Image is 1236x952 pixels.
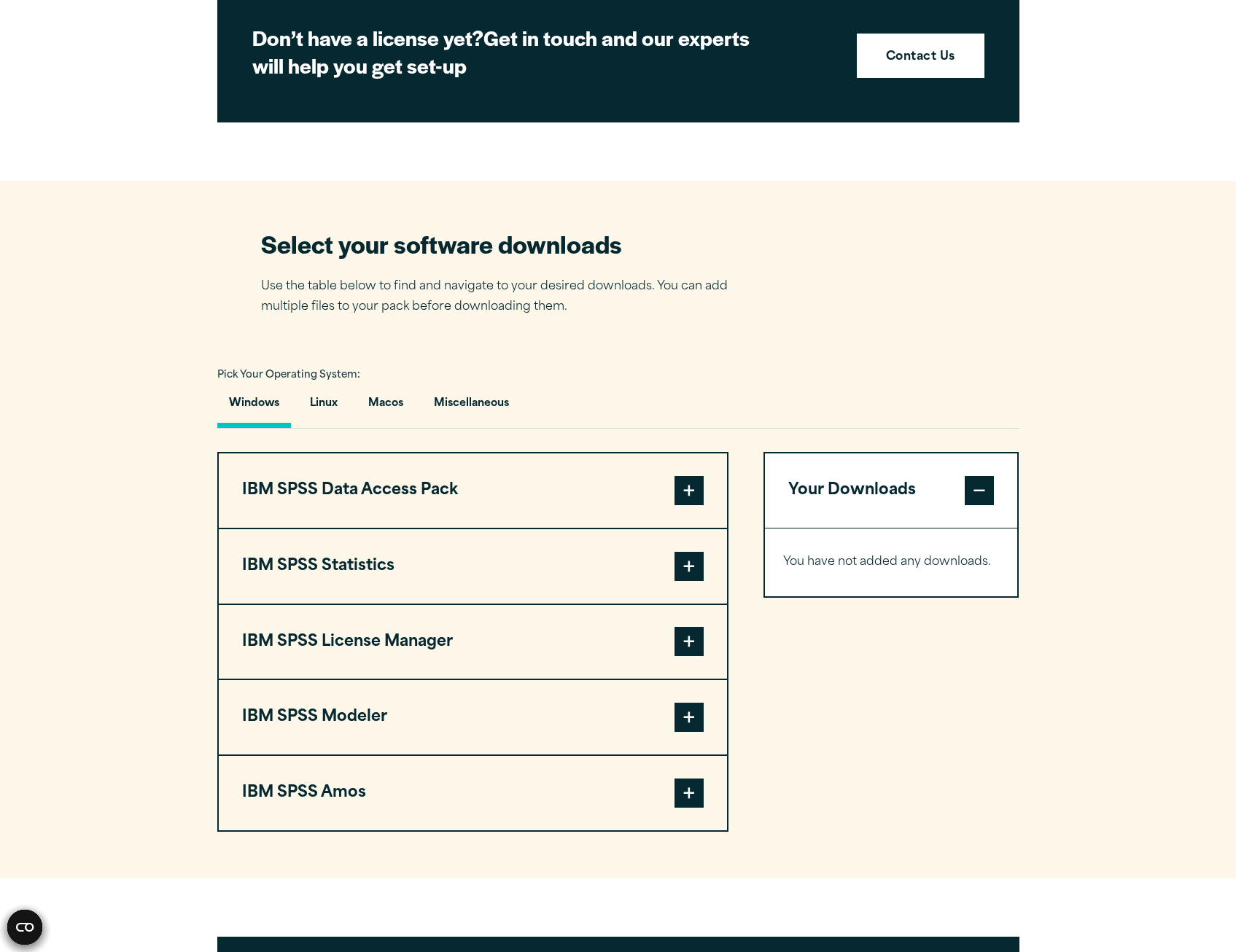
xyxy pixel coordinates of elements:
p: You have not added any downloads. [783,552,1000,573]
h2: Get in touch and our experts will help you get set-up [252,24,763,79]
p: Use the table below to find and navigate to your desired downloads. You can add multiple files to... [261,276,750,319]
strong: Don’t have a license yet? [252,23,483,52]
button: Macos [357,386,415,428]
button: IBM SPSS Data Access Pack [219,453,727,528]
h2: Select your software downloads [261,227,750,260]
button: IBM SPSS Statistics [219,529,727,604]
div: Your Downloads [765,528,1018,596]
button: Your Downloads [765,453,1018,528]
button: Windows [217,386,291,428]
strong: Contact Us [886,48,955,67]
a: Contact Us [857,34,984,79]
button: IBM SPSS License Manager [219,605,727,679]
span: Pick Your Operating System: [217,370,360,380]
button: IBM SPSS Amos [219,756,727,830]
button: Linux [298,386,349,428]
button: Open CMP widget [7,910,42,945]
button: Miscellaneous [422,386,521,428]
button: IBM SPSS Modeler [219,680,727,754]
